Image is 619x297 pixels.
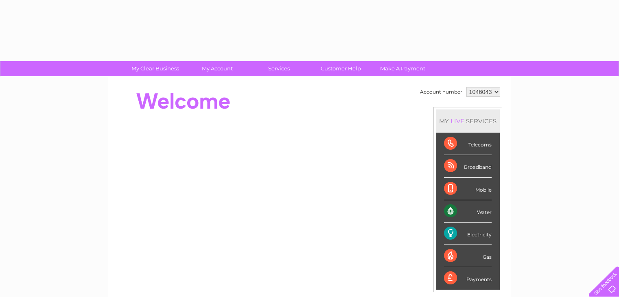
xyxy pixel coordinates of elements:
[184,61,251,76] a: My Account
[307,61,374,76] a: Customer Help
[418,85,464,99] td: Account number
[449,117,466,125] div: LIVE
[245,61,313,76] a: Services
[444,178,492,200] div: Mobile
[444,267,492,289] div: Payments
[444,155,492,177] div: Broadband
[444,223,492,245] div: Electricity
[444,200,492,223] div: Water
[436,109,500,133] div: MY SERVICES
[369,61,436,76] a: Make A Payment
[122,61,189,76] a: My Clear Business
[444,245,492,267] div: Gas
[444,133,492,155] div: Telecoms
